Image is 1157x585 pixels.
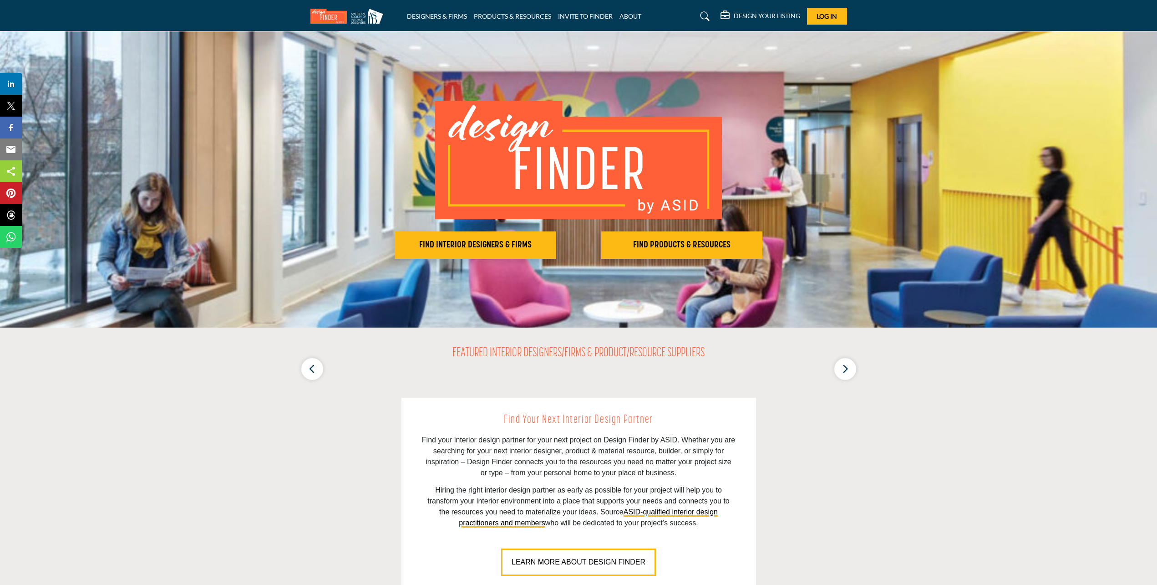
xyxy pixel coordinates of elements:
[452,346,705,361] h2: FEATURED INTERIOR DESIGNERS/FIRMS & PRODUCT/RESOURCE SUPPLIERS
[422,485,736,529] p: Hiring the right interior design partner as early as possible for your project will help you to t...
[501,549,656,576] button: LEARN MORE ABOUT DESIGN FINDER
[604,240,760,251] h2: FIND PRODUCTS & RESOURCES
[619,12,641,20] a: ABOUT
[601,231,762,259] button: FIND PRODUCTS & RESOURCES
[422,411,736,429] h2: Find Your Next Interior Design Partner
[310,9,388,24] img: Site Logo
[474,12,551,20] a: PRODUCTS & RESOURCES
[407,12,467,20] a: DESIGNERS & FIRMS
[691,9,716,24] a: Search
[422,435,736,478] p: Find your interior design partner for your next project on Design Finder by ASID. Whether you are...
[558,12,613,20] a: INVITE TO FINDER
[512,558,645,566] span: LEARN MORE ABOUT DESIGN FINDER
[734,12,800,20] h5: DESIGN YOUR LISTING
[721,11,800,22] div: DESIGN YOUR LISTING
[395,231,556,259] button: FIND INTERIOR DESIGNERS & FIRMS
[459,508,718,527] a: ASID-qualified interior design practitioners and members
[807,8,847,25] button: Log In
[817,12,837,20] span: Log In
[397,240,553,251] h2: FIND INTERIOR DESIGNERS & FIRMS
[435,101,722,219] img: image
